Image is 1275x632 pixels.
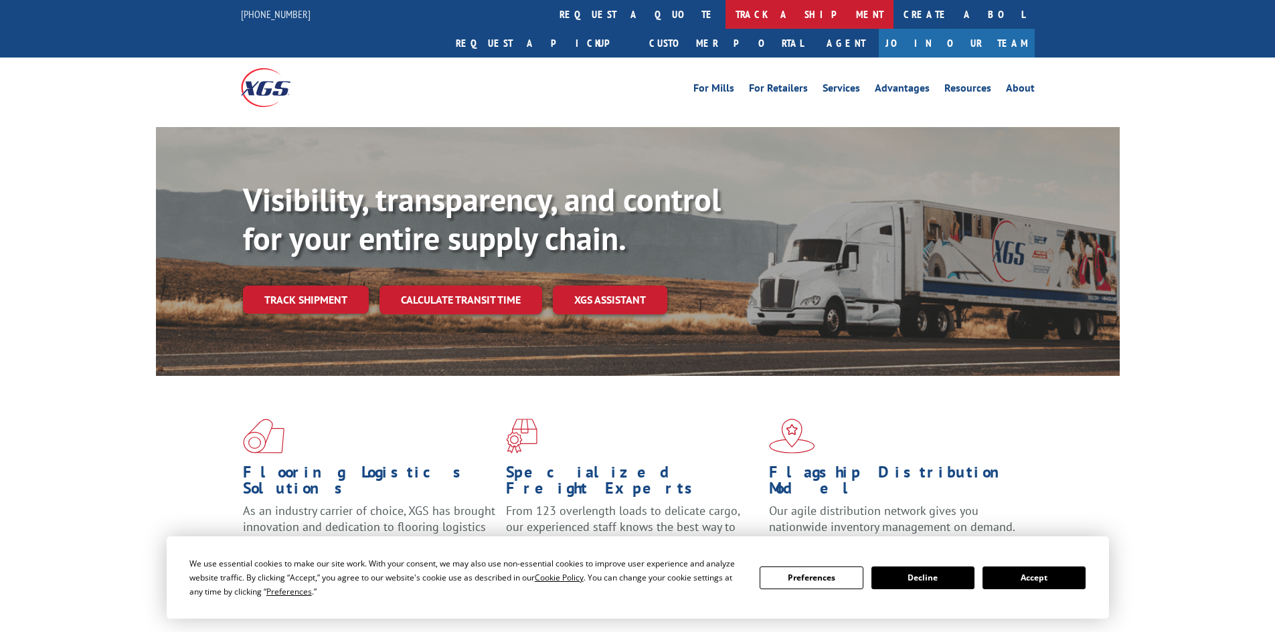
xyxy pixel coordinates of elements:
a: Calculate transit time [379,286,542,314]
a: Join Our Team [879,29,1035,58]
a: About [1006,83,1035,98]
a: Agent [813,29,879,58]
a: For Mills [693,83,734,98]
h1: Flooring Logistics Solutions [243,464,496,503]
img: xgs-icon-flagship-distribution-model-red [769,419,815,453]
span: As an industry carrier of choice, XGS has brought innovation and dedication to flooring logistics... [243,503,495,550]
a: Resources [944,83,991,98]
img: xgs-icon-focused-on-flooring-red [506,419,537,453]
p: From 123 overlength loads to delicate cargo, our experienced staff knows the best way to move you... [506,503,759,562]
span: Our agile distribution network gives you nationwide inventory management on demand. [769,503,1015,534]
h1: Specialized Freight Experts [506,464,759,503]
span: Preferences [266,586,312,597]
button: Preferences [760,566,863,589]
a: Request a pickup [446,29,639,58]
a: For Retailers [749,83,808,98]
a: Advantages [875,83,930,98]
b: Visibility, transparency, and control for your entire supply chain. [243,179,721,259]
a: XGS ASSISTANT [553,286,667,314]
a: Services [823,83,860,98]
button: Accept [983,566,1086,589]
button: Decline [871,566,974,589]
a: [PHONE_NUMBER] [241,7,311,21]
a: Customer Portal [639,29,813,58]
img: xgs-icon-total-supply-chain-intelligence-red [243,419,284,453]
a: Track shipment [243,286,369,314]
h1: Flagship Distribution Model [769,464,1022,503]
div: We use essential cookies to make our site work. With your consent, we may also use non-essential ... [189,556,744,599]
span: Cookie Policy [535,572,584,583]
div: Cookie Consent Prompt [167,536,1109,619]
